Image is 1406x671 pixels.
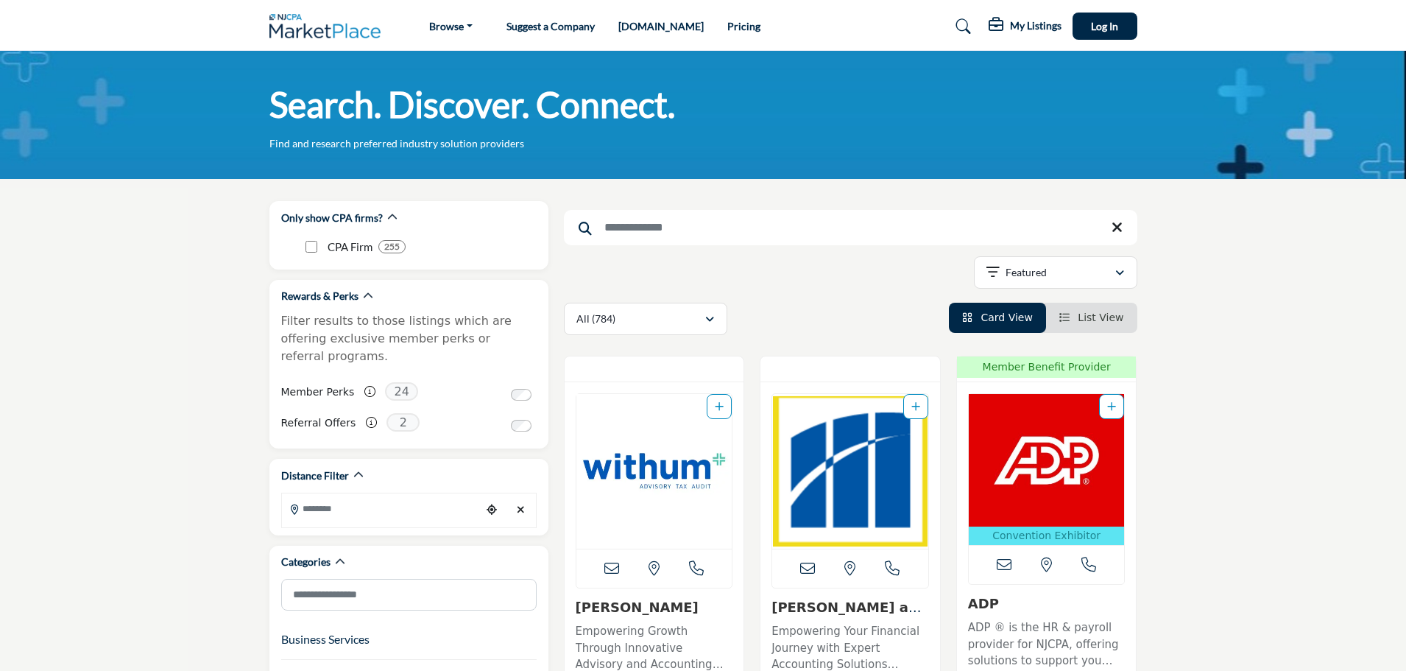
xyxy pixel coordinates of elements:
[972,528,1122,544] p: Convention Exhibitor
[576,394,732,549] img: Withum
[281,468,349,483] h2: Distance Filter
[968,616,1126,670] a: ADP ® is the HR & payroll provider for NJCPA, offering solutions to support you and your clients ...
[989,18,1061,35] div: My Listings
[281,211,383,225] h2: Only show CPA firms?
[269,14,389,38] img: Site Logo
[576,394,732,549] a: Open Listing in new tab
[968,596,999,611] a: ADP
[1010,19,1061,32] h5: My Listings
[772,394,928,549] a: Open Listing in new tab
[281,312,537,365] p: Filter results to those listings which are offering exclusive member perks or referral programs.
[385,382,418,401] span: 24
[974,256,1137,289] button: Featured
[1046,303,1137,333] li: List View
[969,394,1125,527] img: ADP
[564,303,727,335] button: All (784)
[511,389,531,401] input: Switch to Member Perks
[511,420,531,432] input: Switch to Referral Offers
[772,394,928,549] img: Magone and Company, PC
[281,410,356,436] label: Referral Offers
[961,359,1132,375] span: Member Benefit Provider
[968,619,1126,670] p: ADP ® is the HR & payroll provider for NJCPA, offering solutions to support you and your clients ...
[269,82,675,127] h1: Search. Discover. Connect.
[962,312,1033,323] a: View Card
[281,579,537,611] input: Search Category
[771,600,927,631] a: [PERSON_NAME] and Company, ...
[1091,20,1118,32] span: Log In
[481,494,503,526] div: Choose your current location
[506,20,595,32] a: Suggest a Company
[281,289,358,303] h2: Rewards & Perks
[419,16,483,37] a: Browse
[1059,312,1124,323] a: View List
[510,494,532,526] div: Clear search location
[771,600,929,616] h3: Magone and Company, PC
[576,600,733,616] h3: Withum
[384,242,400,252] b: 255
[911,401,920,412] a: Add To List
[281,630,370,648] button: Business Services
[618,20,704,32] a: [DOMAIN_NAME]
[968,596,1126,612] h3: ADP
[281,555,331,569] h2: Categories
[942,15,981,38] a: Search
[282,494,481,523] input: Search Location
[576,600,699,615] a: [PERSON_NAME]
[1073,13,1137,40] button: Log In
[564,210,1137,245] input: Search Keyword
[1078,312,1123,323] span: List View
[1107,401,1116,412] a: Add To List
[576,312,615,326] p: All (784)
[727,20,760,32] a: Pricing
[969,394,1125,545] a: Open Listing in new tab
[981,312,1032,323] span: Card View
[378,240,406,253] div: 255 Results For CPA Firm
[949,303,1046,333] li: Card View
[281,379,355,405] label: Member Perks
[1006,265,1047,280] p: Featured
[269,136,524,151] p: Find and research preferred industry solution providers
[715,401,724,412] a: Add To List
[386,413,420,432] span: 2
[328,239,372,256] p: CPA Firm: CPA Firm
[305,241,317,253] input: CPA Firm checkbox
